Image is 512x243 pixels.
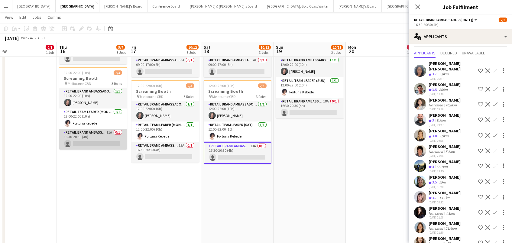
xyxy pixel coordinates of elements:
[32,15,41,20] span: Jobs
[435,164,449,170] div: 66.1km
[46,45,54,50] span: 0/1
[432,118,434,122] span: 3
[429,226,444,231] div: Not rated
[204,89,271,94] h3: Screaming Booth
[59,129,127,150] app-card-role: RETAIL Brand Ambassador (Mon - Fri)11A0/116:30-20:30 (4h)
[204,44,210,50] span: Sat
[262,0,334,12] button: [GEOGRAPHIC_DATA]/Gold Coast Winter
[334,0,382,12] button: [PERSON_NAME]'s Board
[185,0,262,12] button: [PERSON_NAME] & [PERSON_NAME]'s Board
[187,50,198,55] div: 3 Jobs
[131,80,199,163] app-job-card: 12:00-22:00 (10h)2/3Screaming Booth Melbourne CBD3 RolesRETAIL Brand Ambassador (Mon - Fri)1/112:...
[116,45,125,50] span: 5/7
[429,211,444,215] div: Not rated
[147,0,185,12] button: Conference Board
[444,103,458,107] div: 40.8km
[429,169,461,173] div: [DATE] 23:45
[438,87,449,92] div: 800m
[462,51,485,55] span: Unavailable
[438,196,452,201] div: 13.1km
[276,77,344,98] app-card-role: RETAIL Team Leader (Sun)1/112:00-22:00 (10h)Fortuna Kebede
[432,164,434,169] span: 4
[444,226,458,231] div: 21.4km
[429,139,461,143] div: [DATE] 09:56
[429,206,461,211] div: [PERSON_NAME]
[414,51,436,55] span: Applicants
[432,180,437,184] span: 3.5
[429,144,461,149] div: [PERSON_NAME]
[112,81,122,86] span: 3 Roles
[438,180,447,185] div: 59m
[429,112,461,118] div: [PERSON_NAME]
[5,15,13,20] span: View
[114,70,122,75] span: 2/3
[409,29,512,44] div: Applicants
[429,174,461,180] div: [PERSON_NAME]
[56,0,99,12] button: [GEOGRAPHIC_DATA]
[59,109,127,129] app-card-role: RETAIL Team Leader (Mon - Fri)1/112:00-22:00 (10h)Fortuna Kebede
[429,77,476,81] div: [DATE] 16:47
[444,149,456,154] div: 5.6km
[276,44,283,50] span: Sun
[204,121,271,142] app-card-role: RETAIL Team Leader (Sat)1/112:00-22:00 (10h)Fortuna Kebede
[429,103,444,107] div: Not rated
[204,80,271,164] app-job-card: 12:00-22:00 (10h)2/3Screaming Booth Melbourne CBD3 RolesRETAIL Brand Ambassador ([DATE])1/112:00-...
[429,190,461,196] div: [PERSON_NAME]
[429,236,461,241] div: [PERSON_NAME]
[47,15,61,20] span: Comms
[409,3,512,11] h3: Job Fulfilment
[30,13,44,21] a: Jobs
[2,13,16,21] a: View
[117,50,126,55] div: 3 Jobs
[17,13,29,21] a: Edit
[59,88,127,109] app-card-role: RETAIL Brand Ambassador (Mon - Fri)1/112:00-22:00 (10h)[PERSON_NAME]
[414,18,473,22] span: RETAIL Brand Ambassador (Saturday)
[131,44,136,50] span: Fri
[68,81,92,86] span: Melbourne CBD
[5,35,19,41] div: [DATE]
[46,50,54,55] div: 1 Job
[131,48,136,55] span: 17
[131,57,199,77] app-card-role: RETAIL Brand Ambassador (Mon - Fri)6A0/109:00-17:00 (8h)
[429,200,461,204] div: [DATE] 18:12
[131,89,199,94] h3: Screaming Booth
[407,50,415,55] div: 1 Job
[58,48,67,55] span: 16
[429,154,461,158] div: [DATE] 21:36
[429,97,461,103] div: [PERSON_NAME]
[37,36,45,40] div: AEST
[204,142,271,164] app-card-role: RETAIL Brand Ambassador ([DATE])13A0/116:30-20:30 (4h)
[276,98,344,118] app-card-role: RETAIL Brand Ambassador ([DATE])18A0/116:30-20:30 (4h)
[429,149,444,154] div: Not rated
[331,45,343,50] span: 10/11
[204,57,271,77] app-card-role: RETAIL Brand Ambassador ([DATE])4A0/109:00-17:00 (8h)
[212,94,236,99] span: Melbourne CBD
[59,67,127,150] app-job-card: 12:00-22:00 (10h)2/3Screaming Booth Melbourne CBD3 RolesRETAIL Brand Ambassador (Mon - Fri)1/112:...
[438,134,450,139] div: 9.9km
[429,92,461,96] div: [DATE] 07:46
[429,82,461,87] div: [PERSON_NAME]
[407,45,415,50] span: 0/1
[20,36,35,40] span: Week 42
[256,94,267,99] span: 3 Roles
[414,22,507,27] div: 16:30-20:30 (4h)
[64,70,90,75] span: 12:00-22:00 (10h)
[259,45,271,50] span: 10/12
[131,101,199,121] app-card-role: RETAIL Brand Ambassador (Mon - Fri)1/112:00-22:00 (10h)[PERSON_NAME]
[12,0,56,12] button: [GEOGRAPHIC_DATA]
[59,76,127,81] h3: Screaming Booth
[259,50,271,55] div: 3 Jobs
[444,211,456,215] div: 4.8km
[19,15,26,20] span: Edit
[45,13,63,21] a: Comms
[186,83,194,88] span: 2/3
[348,44,356,50] span: Mon
[499,18,507,22] span: 2/3
[59,44,67,50] span: Thu
[258,83,267,88] span: 2/3
[429,123,461,127] div: [DATE] 09:47
[429,61,476,72] div: [PERSON_NAME] [PERSON_NAME]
